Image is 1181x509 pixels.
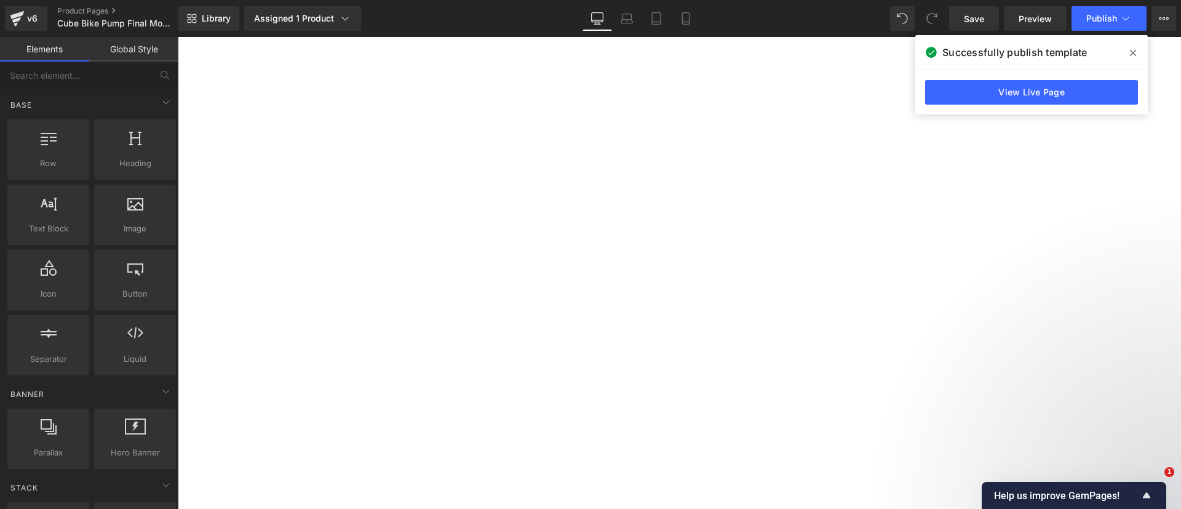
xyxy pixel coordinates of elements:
[1151,6,1176,31] button: More
[11,222,85,235] span: Text Block
[612,6,642,31] a: Laptop
[11,446,85,459] span: Parallax
[5,6,47,31] a: v6
[994,490,1139,502] span: Help us improve GemPages!
[9,388,46,400] span: Banner
[964,12,984,25] span: Save
[1164,467,1174,477] span: 1
[57,18,175,28] span: Cube Bike Pump Final Models
[994,488,1154,503] button: Show survey - Help us improve GemPages!
[671,6,701,31] a: Mobile
[98,446,172,459] span: Hero Banner
[890,6,915,31] button: Undo
[57,6,199,16] a: Product Pages
[1004,6,1067,31] a: Preview
[89,37,178,62] a: Global Style
[942,45,1087,60] span: Successfully publish template
[9,482,39,494] span: Stack
[202,13,231,24] span: Library
[642,6,671,31] a: Tablet
[98,222,172,235] span: Image
[1086,14,1117,23] span: Publish
[178,6,239,31] a: New Library
[254,12,351,25] div: Assigned 1 Product
[1019,12,1052,25] span: Preview
[9,99,33,111] span: Base
[98,353,172,366] span: Liquid
[11,157,85,170] span: Row
[920,6,944,31] button: Redo
[583,6,612,31] a: Desktop
[11,287,85,300] span: Icon
[925,80,1138,105] a: View Live Page
[98,287,172,300] span: Button
[1072,6,1147,31] button: Publish
[11,353,85,366] span: Separator
[98,157,172,170] span: Heading
[25,10,40,26] div: v6
[1139,467,1169,497] iframe: Intercom live chat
